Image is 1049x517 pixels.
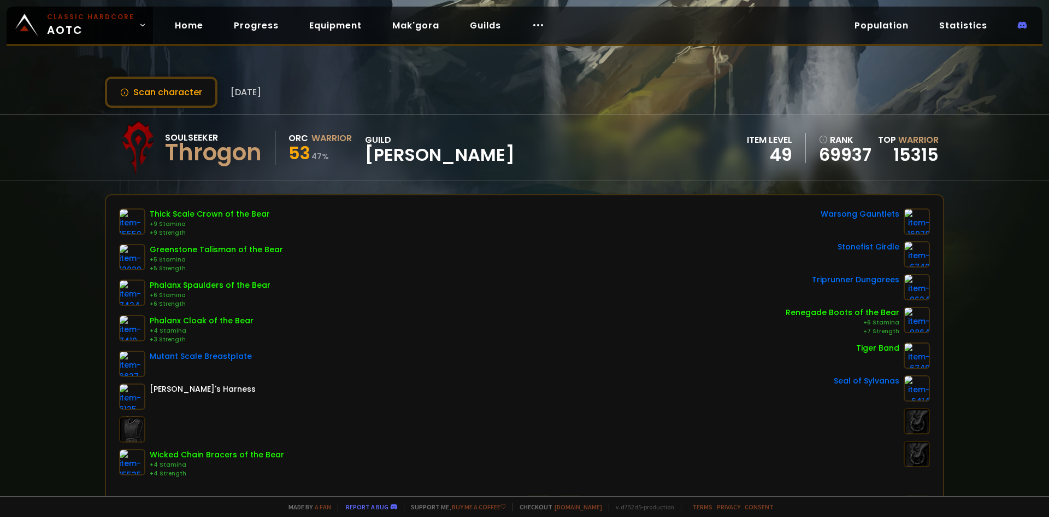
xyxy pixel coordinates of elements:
div: Throgon [165,144,262,161]
img: item-15535 [119,449,145,475]
div: Phalanx Spaulders of the Bear [150,280,270,291]
a: Equipment [300,14,370,37]
span: 53 [288,141,310,165]
a: Consent [745,503,774,511]
img: item-7419 [119,315,145,341]
span: AOTC [47,12,134,38]
div: Mutant Scale Breastplate [150,351,252,362]
div: Phalanx Cloak of the Bear [150,315,254,327]
a: Terms [692,503,712,511]
span: Made by [282,503,331,511]
small: 47 % [311,151,329,162]
div: Orc [288,131,308,145]
div: Seal of Sylvanas [834,375,899,387]
div: +4 Stamina [150,461,284,469]
span: [PERSON_NAME] [365,147,515,163]
img: item-6125 [119,384,145,410]
div: Warrior [311,131,352,145]
div: +5 Stamina [150,255,283,264]
a: Mak'gora [384,14,448,37]
a: [DOMAIN_NAME] [555,503,602,511]
span: Warrior [898,133,939,146]
button: Scan character [105,77,217,108]
div: +6 Stamina [786,318,899,327]
div: Stonefist Girdle [838,241,899,253]
img: item-6749 [904,342,930,369]
div: Renegade Boots of the Bear [786,307,899,318]
a: a fan [315,503,331,511]
div: +4 Strength [150,469,284,478]
img: item-12029 [119,244,145,270]
img: item-16978 [904,208,930,235]
div: +3 Strength [150,335,254,344]
div: +4 Stamina [150,327,254,335]
a: Classic HardcoreAOTC [7,7,153,44]
a: Statistics [930,14,996,37]
a: 15315 [893,142,939,167]
div: Thick Scale Crown of the Bear [150,208,270,220]
a: Guilds [461,14,510,37]
a: Privacy [717,503,740,511]
div: +6 Stamina [150,291,270,300]
img: item-15550 [119,208,145,235]
div: guild [365,133,515,163]
div: Warsong Gauntlets [821,208,899,220]
div: +9 Stamina [150,220,270,229]
small: Classic Hardcore [47,12,134,22]
div: +7 Strength [786,327,899,336]
img: item-6414 [904,375,930,402]
div: +9 Strength [150,229,270,237]
img: item-6627 [119,351,145,377]
div: 49 [747,147,792,163]
img: item-9864 [904,307,930,333]
span: Checkout [512,503,602,511]
span: v. d752d5 - production [609,503,674,511]
a: Population [846,14,917,37]
a: Report a bug [346,503,388,511]
div: Tiger Band [856,342,899,354]
a: Home [166,14,212,37]
div: Wicked Chain Bracers of the Bear [150,449,284,461]
div: +5 Strength [150,264,283,273]
img: item-9624 [904,274,930,300]
img: item-6742 [904,241,930,268]
a: Progress [225,14,287,37]
img: item-7424 [119,280,145,306]
div: Triprunner Dungarees [812,274,899,286]
div: Top [878,133,939,147]
div: Soulseeker [165,131,262,144]
a: 69937 [819,147,871,163]
div: rank [819,133,871,147]
a: Buy me a coffee [452,503,506,511]
div: Greenstone Talisman of the Bear [150,244,283,255]
div: item level [747,133,792,147]
div: +6 Strength [150,300,270,309]
div: [PERSON_NAME]'s Harness [150,384,256,395]
span: Support me, [404,503,506,511]
span: [DATE] [231,85,261,99]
